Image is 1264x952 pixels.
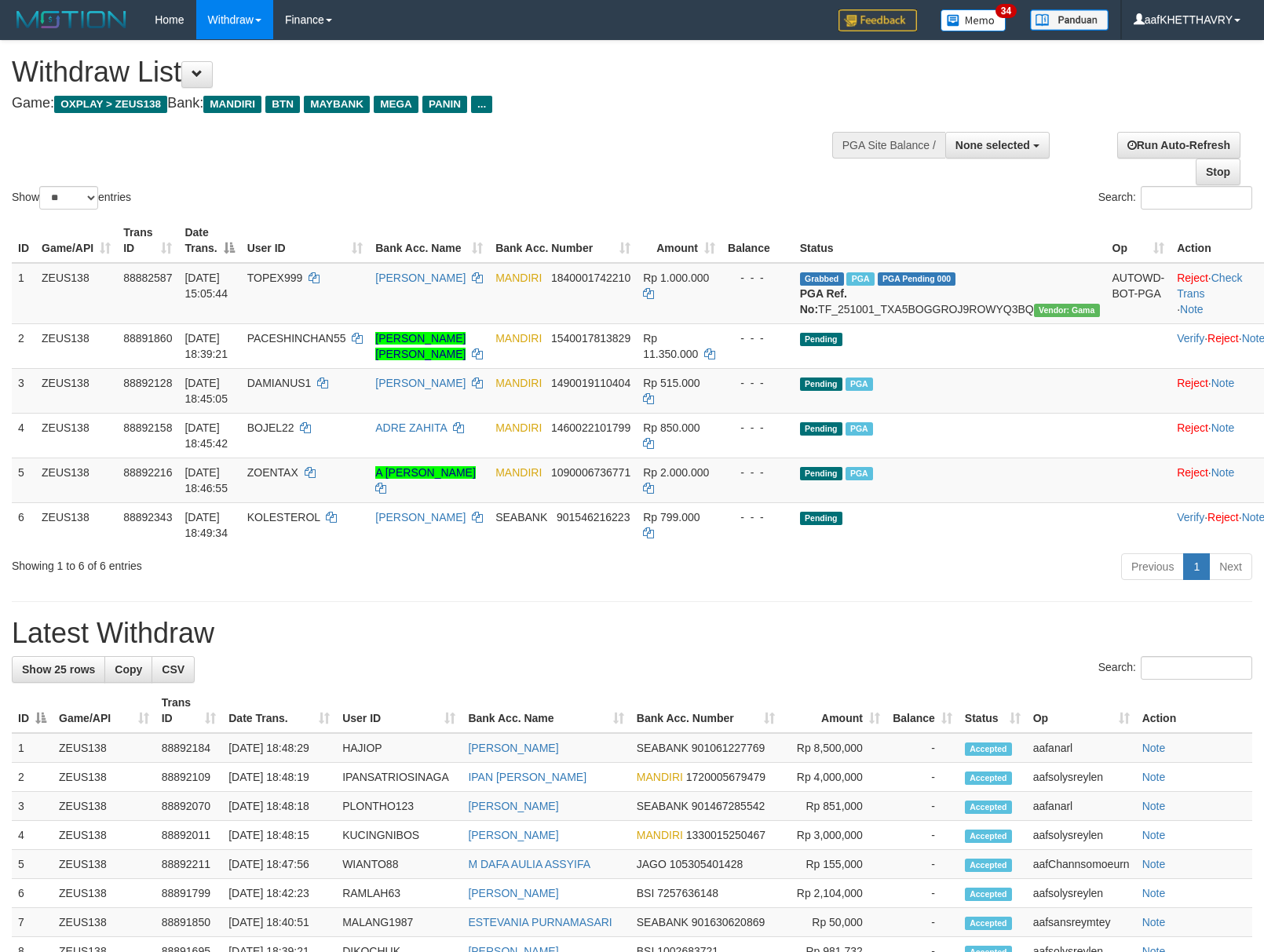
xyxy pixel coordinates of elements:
[781,908,886,937] td: Rp 50,000
[369,218,489,263] th: Bank Acc. Name: activate to sort column ascending
[375,421,447,434] a: ADRE ZAHITA
[336,821,462,850] td: KUCINGNIBOS
[551,421,630,434] span: Copy 1460022101799 to clipboard
[247,332,346,345] span: PACESHINCHAN55
[965,917,1012,930] span: Accepted
[965,801,1012,814] span: Accepted
[965,888,1012,901] span: Accepted
[945,132,1050,159] button: None selected
[1098,186,1252,210] label: Search:
[1098,656,1252,680] label: Search:
[1027,908,1136,937] td: aafsansreymtey
[1142,887,1166,899] a: Note
[800,287,847,316] b: PGA Ref. No:
[336,850,462,879] td: WIANTO88
[1027,763,1136,792] td: aafsolysreylen
[781,733,886,763] td: Rp 8,500,000
[12,218,35,263] th: ID
[637,829,683,841] span: MANDIRI
[12,186,131,210] label: Show entries
[35,413,117,458] td: ZEUS138
[657,887,718,899] span: Copy 7257636148 to clipboard
[247,511,320,523] span: KOLESTEROL
[959,688,1027,733] th: Status: activate to sort column ascending
[1177,511,1204,523] a: Verify
[965,742,1012,756] span: Accepted
[222,763,336,792] td: [DATE] 18:48:19
[336,733,462,763] td: HAJIOP
[468,742,558,754] a: [PERSON_NAME]
[1027,850,1136,879] td: aafChannsomoeurn
[670,858,743,870] span: Copy 105305401428 to clipboard
[12,57,827,88] h1: Withdraw List
[495,511,547,523] span: SEABANK
[53,850,155,879] td: ZEUS138
[728,509,787,525] div: - - -
[35,218,117,263] th: Game/API: activate to sort column ascending
[374,96,418,113] span: MEGA
[781,792,886,821] td: Rp 851,000
[336,688,462,733] th: User ID: activate to sort column ascending
[12,656,105,683] a: Show 25 rows
[184,272,228,300] span: [DATE] 15:05:44
[1142,800,1166,812] a: Note
[995,4,1017,18] span: 34
[39,186,98,210] select: Showentries
[184,377,228,405] span: [DATE] 18:45:05
[781,763,886,792] td: Rp 4,000,000
[1027,688,1136,733] th: Op: activate to sort column ascending
[643,272,709,284] span: Rp 1.000.000
[1177,272,1242,300] a: Check Trans
[686,771,765,783] span: Copy 1720005679479 to clipboard
[886,792,959,821] td: -
[832,132,945,159] div: PGA Site Balance /
[800,422,842,436] span: Pending
[551,466,630,479] span: Copy 1090006736771 to clipboard
[551,377,630,389] span: Copy 1490019110404 to clipboard
[1211,466,1235,479] a: Note
[728,465,787,480] div: - - -
[12,458,35,502] td: 5
[53,733,155,763] td: ZEUS138
[637,858,667,870] span: JAGO
[1177,377,1208,389] a: Reject
[53,688,155,733] th: Game/API: activate to sort column ascending
[12,879,53,908] td: 6
[12,502,35,547] td: 6
[1034,304,1100,317] span: Vendor URL: https://trx31.1velocity.biz
[1177,466,1208,479] a: Reject
[637,800,689,812] span: SEABANK
[336,792,462,821] td: PLONTHO123
[152,656,195,683] a: CSV
[886,879,959,908] td: -
[12,263,35,324] td: 1
[471,96,492,113] span: ...
[35,263,117,324] td: ZEUS138
[203,96,261,113] span: MANDIRI
[53,821,155,850] td: ZEUS138
[643,466,709,479] span: Rp 2.000.000
[155,688,223,733] th: Trans ID: activate to sort column ascending
[800,467,842,480] span: Pending
[12,368,35,413] td: 3
[12,413,35,458] td: 4
[265,96,300,113] span: BTN
[1211,377,1235,389] a: Note
[886,688,959,733] th: Balance: activate to sort column ascending
[375,272,466,284] a: [PERSON_NAME]
[1209,553,1252,580] a: Next
[637,218,722,263] th: Amount: activate to sort column ascending
[468,829,558,841] a: [PERSON_NAME]
[643,421,700,434] span: Rp 850.000
[222,733,336,763] td: [DATE] 18:48:29
[222,821,336,850] td: [DATE] 18:48:15
[422,96,467,113] span: PANIN
[178,218,240,263] th: Date Trans.: activate to sort column descending
[155,792,223,821] td: 88892070
[886,763,959,792] td: -
[1177,332,1204,345] a: Verify
[1142,916,1166,928] a: Note
[468,858,590,870] a: M DAFA AULIA ASSYIFA
[304,96,370,113] span: MAYBANK
[53,879,155,908] td: ZEUS138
